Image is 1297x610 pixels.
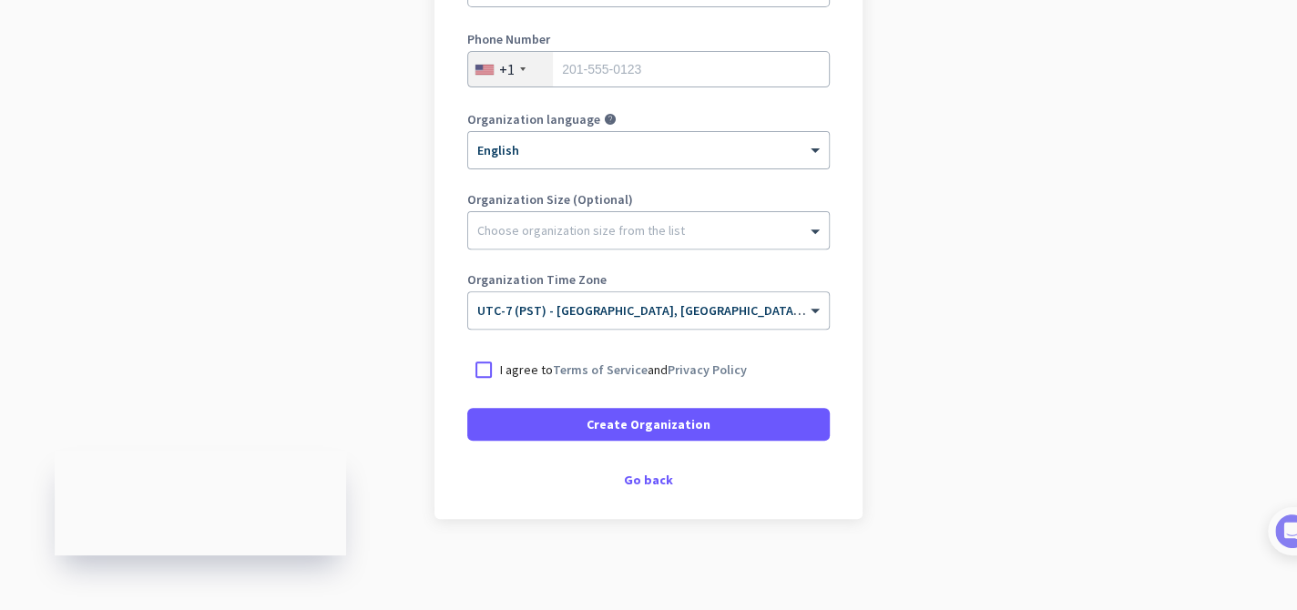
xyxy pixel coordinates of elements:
label: Organization Size (Optional) [467,193,830,206]
a: Privacy Policy [668,361,747,378]
label: Phone Number [467,33,830,46]
button: Create Organization [467,408,830,441]
a: Terms of Service [553,361,648,378]
input: 201-555-0123 [467,51,830,87]
div: Go back [467,473,830,486]
iframe: Insightful Status [55,451,346,555]
div: +1 [499,60,515,78]
p: I agree to and [500,361,747,379]
label: Organization language [467,113,600,126]
span: Create Organization [587,415,710,433]
i: help [604,113,617,126]
label: Organization Time Zone [467,273,830,286]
